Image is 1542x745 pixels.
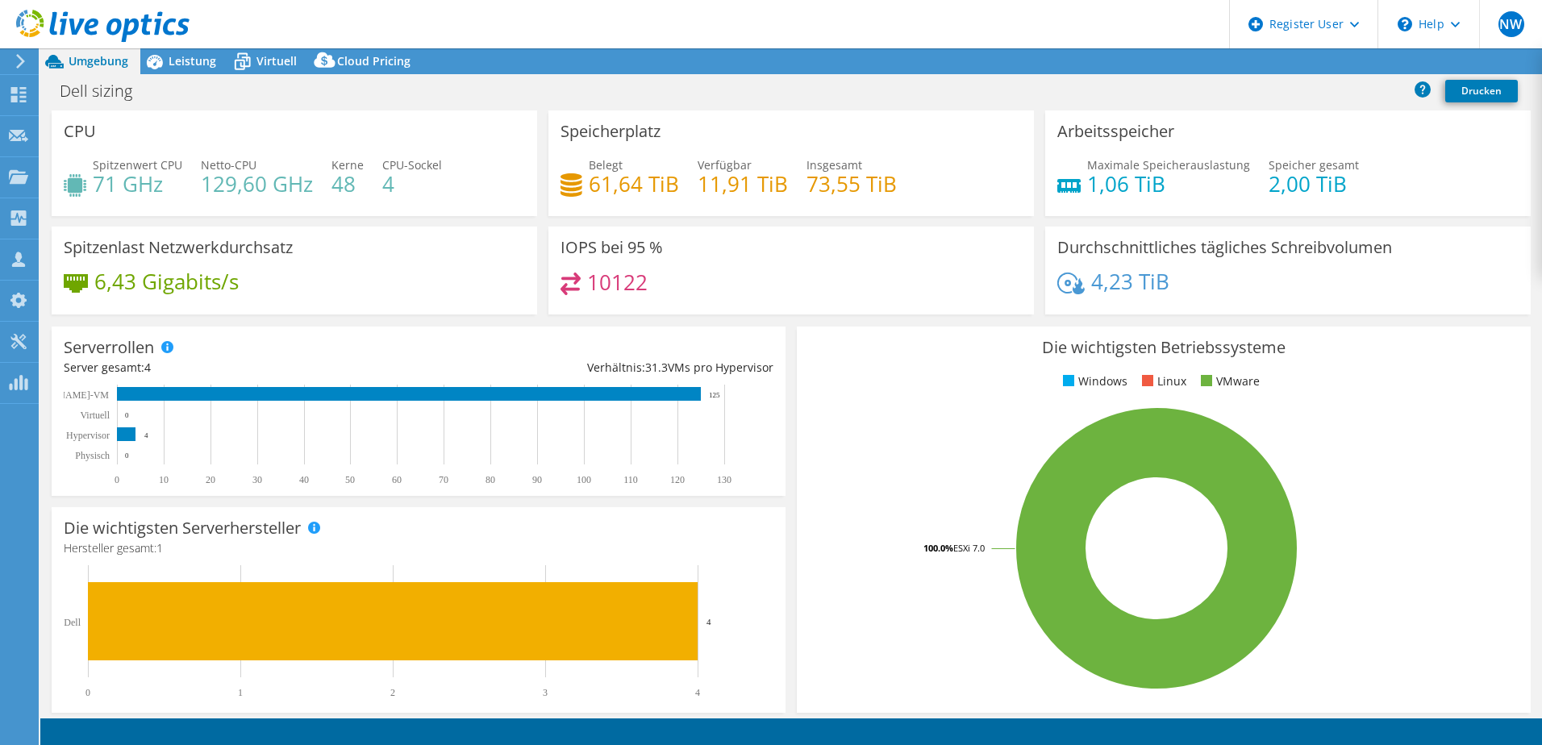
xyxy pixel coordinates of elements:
[64,359,419,377] div: Server gesamt:
[331,175,364,193] h4: 48
[238,687,243,698] text: 1
[390,687,395,698] text: 2
[64,339,154,356] h3: Serverrollen
[561,239,663,256] h3: IOPS bei 95 %
[75,450,110,461] text: Physisch
[392,474,402,485] text: 60
[698,157,752,173] span: Verfügbar
[623,474,638,485] text: 110
[115,474,119,485] text: 0
[1445,80,1518,102] a: Drucken
[331,157,364,173] span: Kerne
[698,175,788,193] h4: 11,91 TiB
[52,82,157,100] h1: Dell sizing
[69,53,128,69] span: Umgebung
[706,617,711,626] text: 4
[1269,175,1359,193] h4: 2,00 TiB
[1087,157,1250,173] span: Maximale Speicherauslastung
[486,474,495,485] text: 80
[201,175,313,193] h4: 129,60 GHz
[439,474,448,485] text: 70
[299,474,309,485] text: 40
[645,360,668,375] span: 31.3
[85,687,90,698] text: 0
[1138,372,1186,390] li: Linux
[93,175,182,193] h4: 71 GHz
[156,540,163,556] span: 1
[66,430,110,441] text: Hypervisor
[587,273,648,291] h4: 10122
[93,157,182,173] span: Spitzenwert CPU
[670,474,685,485] text: 120
[125,411,129,419] text: 0
[94,273,239,290] h4: 6,43 Gigabits/s
[159,474,169,485] text: 10
[382,157,442,173] span: CPU-Sockel
[1197,372,1260,390] li: VMware
[1057,239,1392,256] h3: Durchschnittliches tägliches Schreibvolumen
[561,123,661,140] h3: Speicherplatz
[709,391,720,399] text: 125
[717,474,731,485] text: 130
[144,431,148,439] text: 4
[64,123,96,140] h3: CPU
[543,687,548,698] text: 3
[1057,123,1174,140] h3: Arbeitsspeicher
[589,157,623,173] span: Belegt
[345,474,355,485] text: 50
[144,360,151,375] span: 4
[809,339,1519,356] h3: Die wichtigsten Betriebssysteme
[419,359,773,377] div: Verhältnis: VMs pro Hypervisor
[532,474,542,485] text: 90
[382,175,442,193] h4: 4
[64,519,301,537] h3: Die wichtigsten Serverhersteller
[256,53,297,69] span: Virtuell
[1087,175,1250,193] h4: 1,06 TiB
[201,157,256,173] span: Netto-CPU
[64,539,773,557] h4: Hersteller gesamt:
[64,617,81,628] text: Dell
[953,542,985,554] tspan: ESXi 7.0
[206,474,215,485] text: 20
[577,474,591,485] text: 100
[1398,17,1412,31] svg: \n
[1091,273,1169,290] h4: 4,23 TiB
[695,687,700,698] text: 4
[252,474,262,485] text: 30
[64,239,293,256] h3: Spitzenlast Netzwerkdurchsatz
[169,53,216,69] span: Leistung
[923,542,953,554] tspan: 100.0%
[806,157,862,173] span: Insgesamt
[1059,372,1127,390] li: Windows
[125,452,129,460] text: 0
[1269,157,1359,173] span: Speicher gesamt
[589,175,679,193] h4: 61,64 TiB
[1498,11,1524,37] span: NW
[337,53,411,69] span: Cloud Pricing
[806,175,897,193] h4: 73,55 TiB
[80,410,110,421] text: Virtuell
